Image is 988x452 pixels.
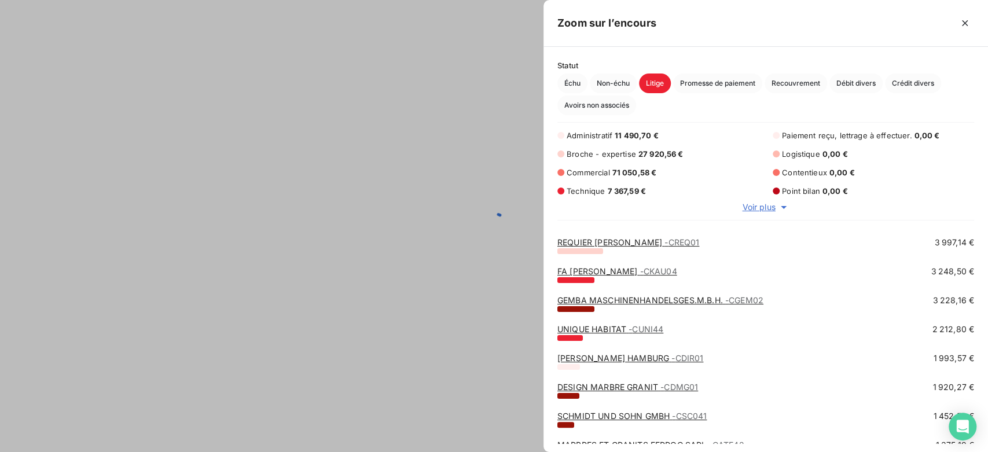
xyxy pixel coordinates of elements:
span: 71 050,58 € [612,168,657,177]
span: - CATE42 [709,440,744,450]
a: DESIGN MARBRE GRANIT [557,382,698,392]
a: GEMBA MASCHINENHANDELSGES.M.B.H. [557,295,763,305]
span: 2 212,80 € [932,324,975,335]
span: - CKAU04 [640,266,677,276]
span: 1 375,19 € [936,439,975,451]
button: Recouvrement [765,74,827,93]
span: Technique [567,186,605,196]
span: 0,00 € [829,168,855,177]
span: 1 920,27 € [933,381,975,393]
a: MARBRES ET GRANITS FERROC SARL [557,440,744,450]
span: 27 920,56 € [638,149,684,159]
span: 1 452,50 € [934,410,975,422]
span: Statut [557,61,974,70]
span: Broche - expertise [567,149,636,159]
button: Débit divers [829,74,883,93]
div: grid [543,227,988,443]
a: FA [PERSON_NAME] [557,266,677,276]
span: Contentieux [782,168,827,177]
button: Crédit divers [885,74,941,93]
span: Voir plus [742,201,775,213]
span: - CSC041 [672,411,707,421]
button: Échu [557,74,587,93]
span: 0,00 € [914,131,939,140]
button: Promesse de paiement [673,74,762,93]
span: - CDIR01 [671,353,703,363]
button: Avoirs non associés [557,95,636,115]
span: - CUNI44 [629,324,663,334]
span: - CREQ01 [664,237,699,247]
span: Logistique [782,149,820,159]
button: Non-échu [590,74,637,93]
a: REQUIER [PERSON_NAME] [557,237,699,247]
span: Administratif [567,131,612,140]
span: 1 993,57 € [934,352,975,364]
span: - CDMG01 [660,382,698,392]
div: Open Intercom Messenger [949,413,976,440]
a: [PERSON_NAME] HAMBURG [557,353,703,363]
button: Litige [639,74,671,93]
a: SCHMIDT UND SOHN GMBH [557,411,707,421]
h5: Zoom sur l’encours [557,15,656,31]
span: 3 248,50 € [931,266,975,277]
span: Paiement reçu, lettrage à effectuer. [782,131,912,140]
span: 7 367,59 € [607,186,646,196]
span: Point bilan [782,186,820,196]
a: UNIQUE HABITAT [557,324,663,334]
span: - CGEM02 [725,295,763,305]
span: 0,00 € [822,149,848,159]
span: 3 228,16 € [933,295,975,306]
span: Commercial [567,168,610,177]
span: 3 997,14 € [935,237,975,248]
span: 0,00 € [822,186,848,196]
span: 11 490,70 € [615,131,659,140]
